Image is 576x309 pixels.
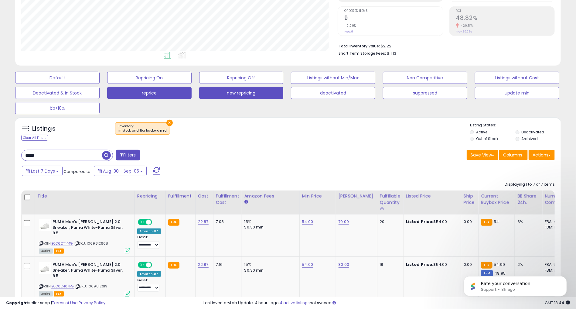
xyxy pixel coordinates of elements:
span: 54.99 [494,262,505,267]
span: | SKU: 1069812608 [74,241,108,246]
iframe: Intercom notifications message [455,263,576,306]
button: Actions [529,150,555,160]
div: 2% [517,262,537,267]
div: 20 [380,219,399,225]
small: FBA [168,219,179,226]
button: reprice [107,87,192,99]
small: Prev: 9 [344,30,353,33]
span: Last 7 Days [31,168,55,174]
span: OFF [151,220,161,225]
button: Repricing Off [199,72,284,84]
b: Total Inventory Value: [339,43,380,49]
button: Filters [116,150,140,160]
label: Active [476,129,488,135]
button: Non Competitive [383,72,467,84]
li: $2,221 [339,42,550,49]
a: Terms of Use [52,300,78,306]
div: Min Price [302,193,333,199]
div: 7.08 [216,219,237,225]
div: seller snap | | [6,300,105,306]
b: PUMA Men's [PERSON_NAME] 2.0 Sneaker, Puma White-Puma Silver, 9.5 [53,219,126,238]
a: 54.00 [302,219,313,225]
b: Short Term Storage Fees: [339,51,386,56]
i: Click here to read more about un-synced listings. [332,301,336,305]
div: Amazon AI * [137,228,161,234]
small: 0.00% [344,23,356,28]
div: Cost [198,193,211,199]
div: Displaying 1 to 7 of 7 items [505,182,555,187]
h5: Listings [32,125,56,133]
label: Deactivated [522,129,544,135]
div: 18 [380,262,399,267]
div: FBA: 4 [545,219,565,225]
small: FBA [481,262,492,269]
div: $0.30 min [244,225,295,230]
b: PUMA Men's [PERSON_NAME] 2.0 Sneaker, Puma White-Puma Silver, 8.5 [53,262,126,280]
strong: Copyright [6,300,28,306]
button: Default [15,72,100,84]
h2: 48.82% [456,15,554,23]
a: 70.00 [339,219,349,225]
div: Preset: [137,235,161,249]
a: 22.87 [198,219,209,225]
img: 210nTR+0+sL._SL40_.jpg [39,262,51,274]
span: OFF [151,263,161,268]
div: $0.30 min [244,268,295,273]
button: Repricing On [107,72,192,84]
span: 54 [494,219,499,225]
div: Amazon Fees [244,193,297,199]
span: ON [138,263,146,268]
span: $11.13 [387,50,396,56]
div: Amazon AI * [137,271,161,277]
b: Listed Price: [406,219,434,225]
span: Aug-30 - Sep-05 [103,168,139,174]
button: Last 7 Days [22,166,63,176]
span: Columns [503,152,522,158]
button: Deactivated & In Stock [15,87,100,99]
div: Repricing [137,193,163,199]
span: Inventory : [118,124,167,133]
small: Prev: 69.26% [456,30,472,33]
div: BB Share 24h. [517,193,540,206]
span: FBA [54,249,64,254]
button: deactivated [291,87,375,99]
div: 3% [517,219,537,225]
span: ROI [456,9,554,13]
div: FBA: 5 [545,262,565,267]
button: update min [475,87,559,99]
button: Listings without Cost [475,72,559,84]
div: Last InventoryLab Update: 4 hours ago, not synced. [203,300,570,306]
div: $54.00 [406,262,456,267]
span: ON [138,220,146,225]
img: 210nTR+0+sL._SL40_.jpg [39,219,51,231]
button: × [166,120,173,126]
a: 54.00 [302,262,313,268]
div: Fulfillment Cost [216,193,239,206]
button: Listings without Min/Max [291,72,375,84]
div: 0.00 [464,262,474,267]
button: new repricing [199,87,284,99]
div: FBM: 1 [545,225,565,230]
b: Listed Price: [406,262,434,267]
a: B0C6CT444G [51,241,73,246]
div: 15% [244,262,295,267]
div: Current Buybox Price [481,193,512,206]
button: Save View [467,150,498,160]
button: bb<10% [15,102,100,114]
div: in stock and fba backordered [118,129,167,133]
span: Ordered Items [344,9,443,13]
a: 4 active listings [280,300,310,306]
span: All listings currently available for purchase on Amazon [39,249,53,254]
div: Preset: [137,278,161,292]
p: Listing States: [470,122,561,128]
div: ASIN: [39,219,130,253]
small: FBA [168,262,179,269]
label: Archived [522,136,538,141]
label: Out of Stock [476,136,499,141]
button: Columns [499,150,528,160]
span: Compared to: [63,169,91,174]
